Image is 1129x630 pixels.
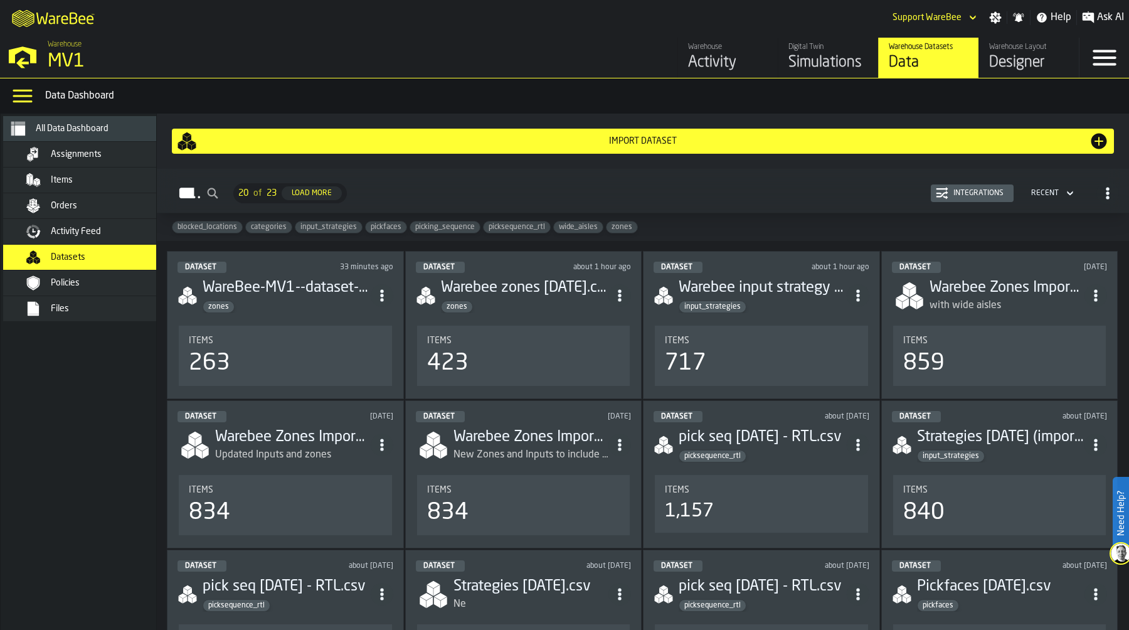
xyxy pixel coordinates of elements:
[51,304,69,314] span: Files
[679,278,847,298] div: Warebee input strategy 9.9.25.csv
[788,53,868,73] div: Simulations
[427,500,469,525] div: 834
[416,411,465,422] div: status-5 2
[888,10,979,25] div: DropdownMenuValue-Support WareBee
[253,188,262,198] span: of
[203,577,371,597] h3: pick seq [DATE] - RTL.csv
[3,219,179,245] li: menu Activity Feed
[287,189,337,198] div: Load More
[48,50,386,73] div: MV1
[930,298,1085,313] div: with wide aisles
[978,38,1079,78] a: link-to-/wh/i/3ccf57d1-1e0c-4a81-a3bb-c2011c5f0d50/designer
[679,577,847,597] div: pick seq 28th july - RTL.csv
[892,262,941,273] div: status-5 2
[892,472,1108,538] section: card-DataDashboardCard
[405,251,642,399] div: ItemListCard-DashboardItemContainer
[1025,412,1107,421] div: Updated: 04/08/2025, 14:05:07 Created: 04/08/2025, 14:04:43
[661,562,692,570] span: Dataset
[643,251,880,399] div: ItemListCard-DashboardItemContainer
[423,264,455,271] span: Dataset
[453,447,609,462] div: New Zones and Inputs to include ADR
[1097,10,1124,25] span: Ask AI
[295,223,362,232] span: input_strategies
[903,500,945,525] div: 840
[948,189,1009,198] div: Integrations
[203,577,371,597] div: pick seq 28th july - RTL.csv
[892,323,1108,388] section: card-DataDashboardCard
[3,168,179,193] li: menu Items
[189,500,230,525] div: 834
[654,472,869,535] section: card-DataDashboardCard
[892,411,941,422] div: status-5 2
[665,485,858,495] div: Title
[167,400,404,548] div: ItemListCard-DashboardItemContainer
[189,485,382,495] div: Title
[185,264,216,271] span: Dataset
[899,413,931,420] span: Dataset
[215,447,371,462] div: Updated Inputs and zones
[51,201,77,211] span: Orders
[989,43,1069,51] div: Warehouse Layout
[5,83,40,109] label: button-toggle-Data Menu
[51,175,73,185] span: Items
[172,129,1114,154] button: button-Import Dataset
[48,40,82,49] span: Warehouse
[917,577,1085,597] div: Pickfaces 25-07-31.csv
[903,336,1096,346] div: Title
[51,278,80,288] span: Policies
[366,223,406,232] span: pickfaces
[554,223,603,232] span: wide_aisles
[179,326,392,386] div: stat-Items
[215,427,371,447] div: Warebee Zones Import Template28.08.2025.csv
[679,577,847,597] h3: pick seq [DATE] - RTL.csv
[903,336,928,346] span: Items
[3,245,179,270] li: menu Datasets
[417,326,630,386] div: stat-Items
[453,427,609,447] h3: Warebee Zones Import Template28.08.2025.csv
[441,278,609,298] div: Warebee zones 9.9.25.csv
[661,413,692,420] span: Dataset
[1025,562,1107,570] div: Updated: 31/07/2025, 01:01:21 Created: 31/07/2025, 01:00:27
[203,302,234,311] span: zones
[679,278,847,298] h3: Warebee input strategy [DATE].csv
[787,562,869,570] div: Updated: 31/07/2025, 01:46:38 Created: 31/07/2025, 01:46:17
[215,447,331,462] div: Updated Inputs and zones
[679,302,746,311] span: input_strategies
[989,53,1069,73] div: Designer
[185,562,216,570] span: Dataset
[903,485,928,495] span: Items
[918,452,984,461] span: input_strategies
[417,475,630,535] div: stat-Items
[892,560,941,572] div: status-5 2
[665,500,714,523] div: 1,157
[453,577,609,597] h3: Strategies [DATE].csv
[654,560,702,572] div: status-5 2
[36,124,109,134] span: All Data Dashboard
[893,326,1106,386] div: stat-Items
[1051,10,1071,25] span: Help
[787,263,869,272] div: Updated: 09/09/2025, 11:44:30 Created: 09/09/2025, 11:43:33
[1007,11,1030,24] label: button-toggle-Notifications
[427,351,469,376] div: 423
[788,43,868,51] div: Digital Twin
[189,336,382,346] div: Title
[930,298,1001,313] div: with wide aisles
[423,413,455,420] span: Dataset
[679,427,847,447] div: pick seq 06-08-2025 - RTL.csv
[903,485,1096,495] div: Title
[427,336,620,346] div: Title
[1077,10,1129,25] label: button-toggle-Ask AI
[189,485,213,495] span: Items
[427,485,620,495] div: Title
[930,278,1085,298] div: Warebee Zones Import 2092025.csv
[453,577,609,597] div: Strategies 31.07.2025.csv
[410,223,480,232] span: picking_sequence
[157,169,1129,213] h2: button-Dataset
[282,186,342,200] button: button-Load More
[893,13,962,23] div: DropdownMenuValue-Support WareBee
[416,262,465,273] div: status-5 2
[484,223,550,232] span: picksequence_rtl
